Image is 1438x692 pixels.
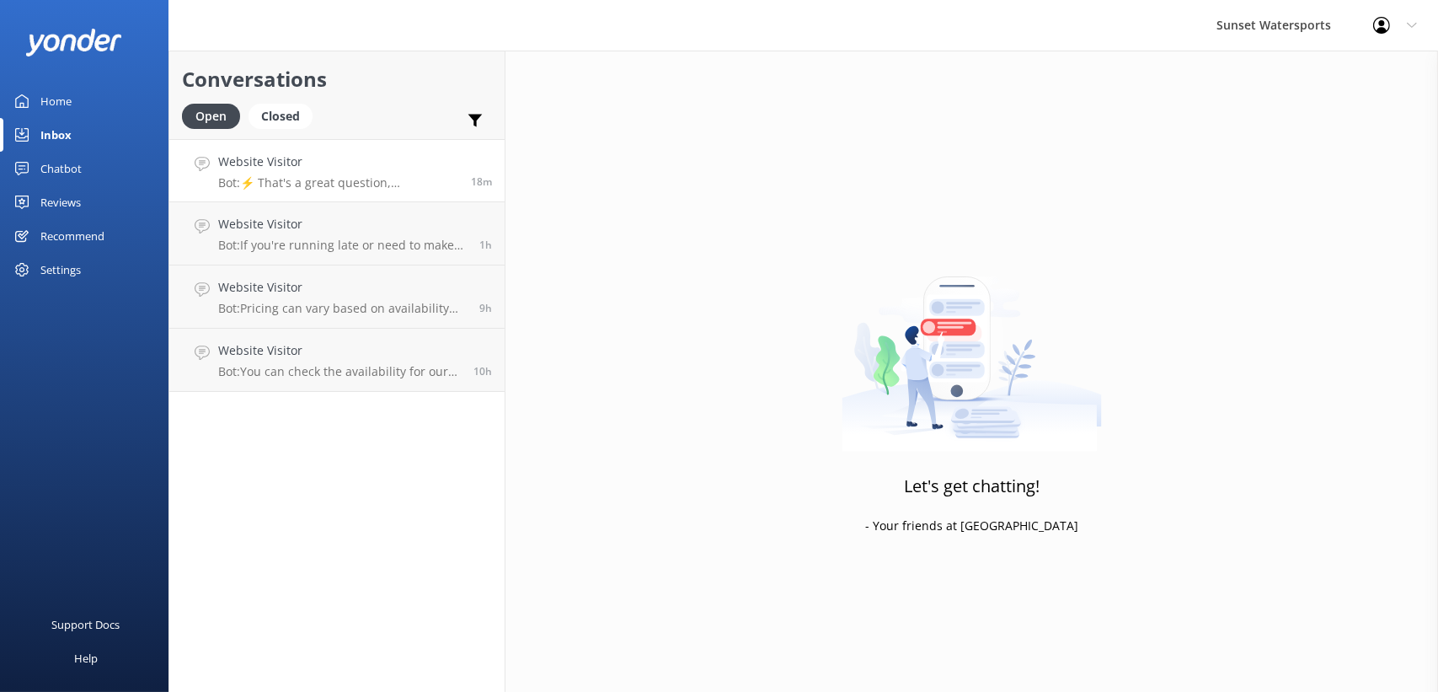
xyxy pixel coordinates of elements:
[218,278,467,297] h4: Website Visitor
[74,641,98,675] div: Help
[218,153,458,171] h4: Website Visitor
[479,301,492,315] span: Sep 14 2025 10:42pm (UTC -05:00) America/Cancun
[218,341,461,360] h4: Website Visitor
[40,253,81,287] div: Settings
[904,473,1040,500] h3: Let's get chatting!
[169,139,505,202] a: Website VisitorBot:⚡ That's a great question, unfortunately I do not know the answer. I'm going t...
[218,215,467,233] h4: Website Visitor
[218,175,458,190] p: Bot: ⚡ That's a great question, unfortunately I do not know the answer. I'm going to reach out to...
[218,364,461,379] p: Bot: You can check the availability for our sunset cruises and book your spot at [URL][DOMAIN_NAM...
[169,202,505,266] a: Website VisitorBot:If you're running late or need to make changes to your reservation, please giv...
[218,301,467,316] p: Bot: Pricing can vary based on availability and seasonality. If you're seeing a different price a...
[182,106,249,125] a: Open
[471,174,492,189] span: Sep 15 2025 07:51am (UTC -05:00) America/Cancun
[249,106,321,125] a: Closed
[40,118,72,152] div: Inbox
[479,238,492,252] span: Sep 15 2025 06:25am (UTC -05:00) America/Cancun
[40,185,81,219] div: Reviews
[473,364,492,378] span: Sep 14 2025 09:50pm (UTC -05:00) America/Cancun
[218,238,467,253] p: Bot: If you're running late or need to make changes to your reservation, please give our office a...
[40,152,82,185] div: Chatbot
[40,219,104,253] div: Recommend
[52,608,120,641] div: Support Docs
[842,241,1102,452] img: artwork of a man stealing a conversation from at giant smartphone
[25,29,122,56] img: yonder-white-logo.png
[249,104,313,129] div: Closed
[169,266,505,329] a: Website VisitorBot:Pricing can vary based on availability and seasonality. If you're seeing a dif...
[182,104,240,129] div: Open
[169,329,505,392] a: Website VisitorBot:You can check the availability for our sunset cruises and book your spot at [U...
[182,63,492,95] h2: Conversations
[40,84,72,118] div: Home
[865,517,1078,535] p: - Your friends at [GEOGRAPHIC_DATA]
